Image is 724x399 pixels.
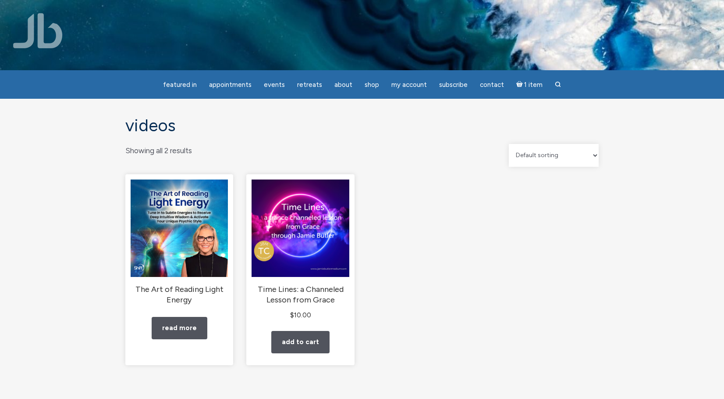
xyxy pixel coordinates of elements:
a: Add to cart: “Time Lines: a Channeled Lesson from Grace” [271,331,330,353]
span: My Account [391,81,427,89]
span: Retreats [297,81,322,89]
select: Shop order [509,144,599,167]
a: Appointments [204,76,257,93]
span: $ [290,311,294,319]
a: Read more about “The Art of Reading Light Energy” [152,317,207,339]
a: My Account [386,76,432,93]
p: Showing all 2 results [125,144,192,158]
a: Time Lines: a Channeled Lesson from Grace $10.00 [252,180,349,321]
a: Contact [475,76,509,93]
span: Shop [365,81,379,89]
a: Retreats [292,76,327,93]
i: Cart [516,81,525,89]
a: featured in [158,76,202,93]
span: About [334,81,352,89]
a: Cart1 item [511,75,548,93]
img: Time Lines: a Channeled Lesson from Grace [252,180,349,277]
span: featured in [163,81,197,89]
span: Events [264,81,285,89]
h1: Videos [125,116,599,135]
a: About [329,76,358,93]
a: The Art of Reading Light Energy [131,180,228,305]
span: Subscribe [439,81,468,89]
a: Events [259,76,290,93]
h2: Time Lines: a Channeled Lesson from Grace [252,284,349,305]
h2: The Art of Reading Light Energy [131,284,228,305]
img: Jamie Butler. The Everyday Medium [13,13,63,48]
a: Shop [359,76,384,93]
span: Contact [480,81,504,89]
img: The Art of Reading Light Energy [131,180,228,277]
span: Appointments [209,81,252,89]
bdi: 10.00 [290,311,311,319]
a: Subscribe [434,76,473,93]
span: 1 item [524,82,543,88]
